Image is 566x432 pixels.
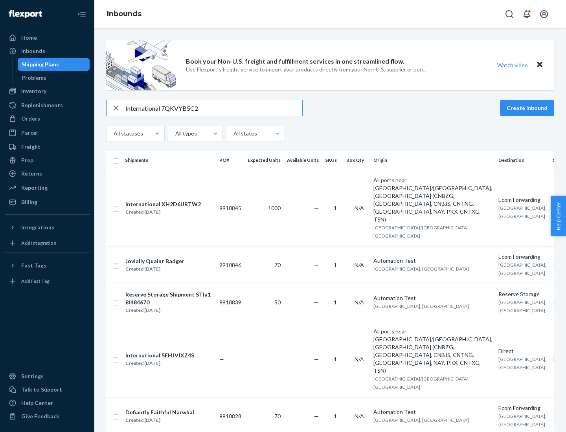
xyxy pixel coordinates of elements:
[186,57,404,66] p: Book your Non-U.S. freight and fulfillment services in one streamlined flow.
[125,416,194,424] div: Created [DATE]
[5,237,90,249] a: Add Integration
[343,151,370,170] th: Box Qty
[21,47,45,55] div: Inbounds
[5,85,90,97] a: Inventory
[5,383,90,396] a: Talk to Support
[18,58,90,71] a: Shipping Plans
[22,74,46,82] div: Problems
[5,370,90,383] a: Settings
[373,225,470,239] span: [GEOGRAPHIC_DATA]/[GEOGRAPHIC_DATA], [GEOGRAPHIC_DATA]
[219,356,224,362] span: —
[334,205,337,211] span: 1
[5,45,90,57] a: Inbounds
[498,253,546,261] div: Ecom Forwarding
[355,413,364,419] span: N/A
[314,356,319,362] span: —
[125,208,201,216] div: Created [DATE]
[5,275,90,287] a: Add Fast Tag
[355,262,364,268] span: N/A
[21,143,40,151] div: Freight
[334,413,337,419] span: 1
[500,100,554,116] button: Create inbound
[125,100,302,116] input: Search inbounds by name, destination, msku...
[492,59,533,71] button: Watch video
[125,257,184,265] div: Jovially Quaint Badger
[334,356,337,362] span: 1
[18,71,90,84] a: Problems
[21,262,46,269] div: Fast Tags
[21,240,56,246] div: Add Integration
[5,126,90,139] a: Parcel
[373,266,469,272] span: [GEOGRAPHIC_DATA], [GEOGRAPHIC_DATA]
[21,399,53,407] div: Help Center
[125,351,194,359] div: International 5EHJVJXZ4S
[21,198,37,206] div: Billing
[21,87,46,95] div: Inventory
[274,299,281,306] span: 50
[125,359,194,367] div: Created [DATE]
[498,347,546,355] div: Direct
[498,205,546,219] span: [GEOGRAPHIC_DATA], [GEOGRAPHIC_DATA]
[101,3,148,26] ol: breadcrumbs
[519,6,535,22] button: Open notifications
[498,299,546,313] span: [GEOGRAPHIC_DATA], [GEOGRAPHIC_DATA]
[373,408,492,416] div: Automation Test
[5,31,90,44] a: Home
[274,262,281,268] span: 70
[373,376,470,390] span: [GEOGRAPHIC_DATA]/[GEOGRAPHIC_DATA], [GEOGRAPHIC_DATA]
[216,246,244,284] td: 9910846
[373,257,492,265] div: Automation Test
[314,299,319,306] span: —
[5,221,90,234] button: Integrations
[5,99,90,112] a: Replenishments
[498,196,546,204] div: Ecom Forwarding
[113,130,114,137] input: All statuses
[274,413,281,419] span: 70
[125,291,213,306] div: Reserve Storage Shipment STIa18f484670
[355,356,364,362] span: N/A
[175,130,175,137] input: All types
[125,306,213,314] div: Created [DATE]
[536,6,552,22] button: Open account menu
[495,151,549,170] th: Destination
[373,303,469,309] span: [GEOGRAPHIC_DATA], [GEOGRAPHIC_DATA]
[502,6,517,22] button: Open Search Box
[5,397,90,409] a: Help Center
[355,205,364,211] span: N/A
[535,59,545,71] button: Close
[21,170,42,178] div: Returns
[370,151,495,170] th: Origin
[498,356,546,370] span: [GEOGRAPHIC_DATA], [GEOGRAPHIC_DATA]
[314,413,319,419] span: —
[5,181,90,194] a: Reporting
[122,151,216,170] th: Shipments
[107,9,141,18] a: Inbounds
[125,408,194,416] div: Defiantly Faithful Narwhal
[216,170,244,246] td: 9910845
[551,196,566,236] button: Help Center
[5,154,90,167] a: Prep
[244,151,284,170] th: Expected Units
[21,372,44,380] div: Settings
[334,262,337,268] span: 1
[5,112,90,125] a: Orders
[21,34,37,42] div: Home
[21,412,59,420] div: Give Feedback
[355,299,364,306] span: N/A
[498,262,546,276] span: [GEOGRAPHIC_DATA], [GEOGRAPHIC_DATA]
[498,290,546,298] div: Reserve Storage
[9,10,42,18] img: Flexport logo
[74,6,90,22] button: Close Navigation
[373,176,492,223] div: All ports near [GEOGRAPHIC_DATA]/[GEOGRAPHIC_DATA], [GEOGRAPHIC_DATA] (CNBZG, [GEOGRAPHIC_DATA], ...
[314,262,319,268] span: —
[5,141,90,153] a: Freight
[21,223,54,231] div: Integrations
[21,115,40,123] div: Orders
[21,129,38,137] div: Parcel
[125,265,184,273] div: Created [DATE]
[5,167,90,180] a: Returns
[21,278,50,284] div: Add Fast Tag
[21,156,33,164] div: Prep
